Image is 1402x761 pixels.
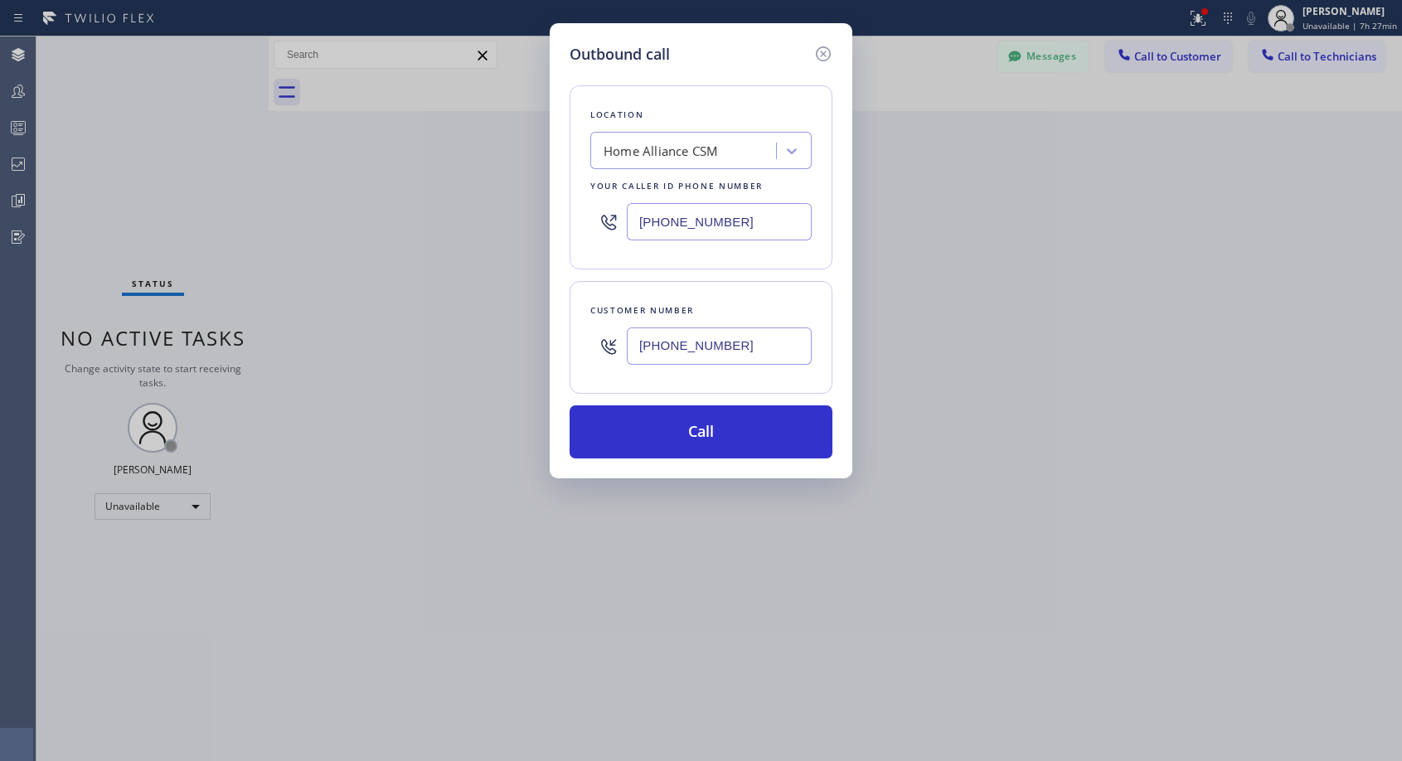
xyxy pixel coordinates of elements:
[590,177,812,195] div: Your caller id phone number
[590,106,812,124] div: Location
[570,43,670,65] h5: Outbound call
[604,142,718,161] div: Home Alliance CSM
[570,405,832,458] button: Call
[627,327,812,365] input: (123) 456-7890
[627,203,812,240] input: (123) 456-7890
[590,302,812,319] div: Customer number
